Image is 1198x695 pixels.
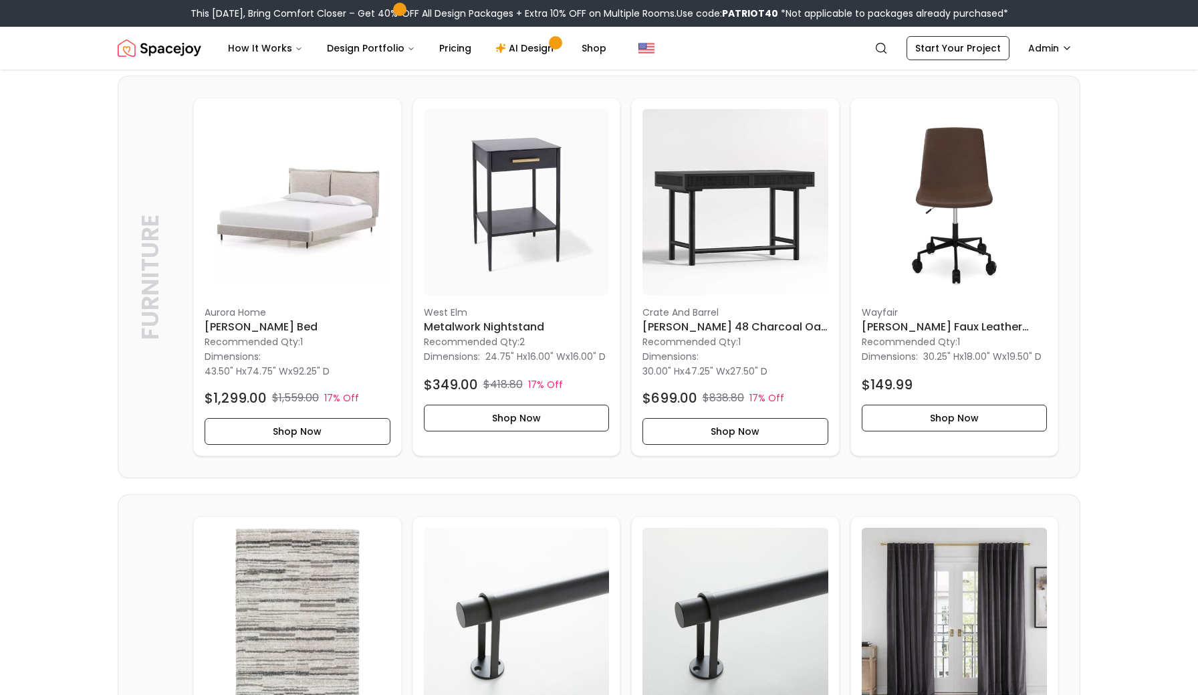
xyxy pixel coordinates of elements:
[964,350,1002,363] span: 18.00" W
[571,35,617,62] a: Shop
[862,319,1048,335] h6: [PERSON_NAME] Faux Leather Task Chair
[137,116,164,437] p: Furniture
[1007,350,1042,363] span: 19.50" D
[642,306,828,319] p: Crate And Barrel
[324,391,359,405] p: 17% Off
[424,375,478,394] h4: $349.00
[631,98,840,456] a: Emmer 48 Charcoal Oak Desk with Outlet imageCrate And Barrel[PERSON_NAME] 48 Charcoal Oak Desk wi...
[685,365,725,378] span: 47.25" W
[722,7,778,20] b: PATRIOT40
[316,35,426,62] button: Design Portfolio
[118,27,1080,70] nav: Global
[642,109,828,295] img: Emmer 48 Charcoal Oak Desk with Outlet image
[862,375,913,394] h4: $149.99
[424,319,610,335] h6: Metalwork Nightstand
[205,418,390,445] button: Shop Now
[205,365,242,378] span: 43.50" H
[424,335,610,349] p: Recommended Qty: 2
[205,389,267,407] h4: $1,299.00
[730,365,767,378] span: 27.50" D
[850,98,1059,456] a: Isabel Ergonomic Faux Leather Task Chair imageWayfair[PERSON_NAME] Faux Leather Task ChairRecomme...
[642,418,828,445] button: Shop Now
[424,349,480,365] p: Dimensions:
[703,390,744,406] p: $838.80
[527,350,566,363] span: 16.00" W
[528,378,563,391] p: 17% Off
[412,98,621,456] a: Metalwork Nightstand imageWest ElmMetalwork NightstandRecommended Qty:2Dimensions:24.75" Hx16.00"...
[642,319,828,335] h6: [PERSON_NAME] 48 Charcoal Oak Desk with Outlet
[638,40,654,56] img: United States
[118,35,201,62] a: Spacejoy
[483,377,523,393] p: $418.80
[631,98,840,456] div: Emmer 48 Charcoal Oak Desk with Outlet
[923,350,959,363] span: 30.25" H
[205,335,390,349] p: Recommended Qty: 1
[485,350,523,363] span: 24.75" H
[923,350,1042,363] p: x x
[193,98,402,456] div: Engle Bed
[570,350,606,363] span: 16.00" D
[247,365,288,378] span: 74.75" W
[485,350,606,363] p: x x
[642,365,767,378] p: x x
[217,35,314,62] button: How It Works
[850,98,1059,456] div: Isabel Ergonomic Faux Leather Task Chair
[862,349,918,365] p: Dimensions:
[862,306,1048,319] p: Wayfair
[424,306,610,319] p: West Elm
[205,109,390,295] img: Engle Bed image
[272,390,319,406] p: $1,559.00
[642,335,828,349] p: Recommended Qty: 1
[778,7,1008,20] span: *Not applicable to packages already purchased*
[205,349,261,365] p: Dimensions:
[642,365,680,378] span: 30.00" H
[749,391,784,405] p: 17% Off
[485,35,568,62] a: AI Design
[205,365,330,378] p: x x
[424,405,610,431] button: Shop Now
[862,405,1048,431] button: Shop Now
[907,36,1009,60] a: Start Your Project
[118,35,201,62] img: Spacejoy Logo
[293,365,330,378] span: 92.25" D
[205,306,390,319] p: Aurora Home
[412,98,621,456] div: Metalwork Nightstand
[205,319,390,335] h6: [PERSON_NAME] Bed
[677,7,778,20] span: Use code:
[642,349,699,365] p: Dimensions:
[862,109,1048,295] img: Isabel Ergonomic Faux Leather Task Chair image
[424,109,610,295] img: Metalwork Nightstand image
[191,7,1008,20] div: This [DATE], Bring Comfort Closer – Get 40% OFF All Design Packages + Extra 10% OFF on Multiple R...
[217,35,617,62] nav: Main
[193,98,402,456] a: Engle Bed imageAurora Home[PERSON_NAME] BedRecommended Qty:1Dimensions:43.50" Hx74.75" Wx92.25" D...
[862,335,1048,349] p: Recommended Qty: 1
[642,389,697,407] h4: $699.00
[1020,36,1080,60] button: Admin
[429,35,482,62] a: Pricing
